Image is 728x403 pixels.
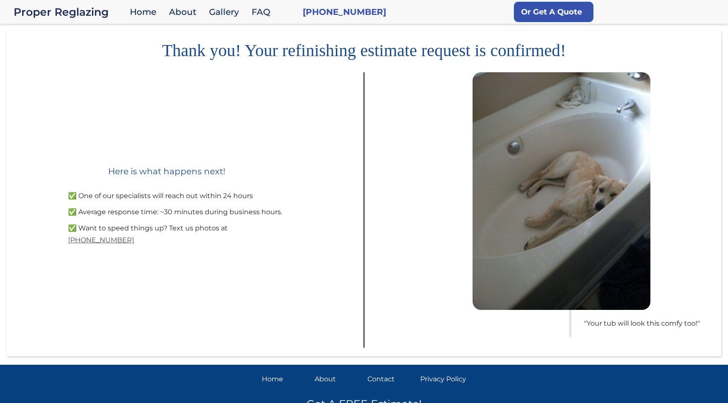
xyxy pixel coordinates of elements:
a: [PHONE_NUMBER] [303,6,386,18]
a: FAQ [247,3,279,21]
a: [PHONE_NUMBER] [68,234,282,246]
a: Proper Reglazing [14,6,126,18]
a: Or Get A Quote [514,2,593,22]
blockquote: "Your tub will look this comfy too!" [569,310,713,337]
a: Gallery [205,3,247,21]
h1: Thank you! Your refinishing estimate request is confirmed! [7,31,721,64]
li: ✅ One of our specialists will reach out within 24 hours [68,190,282,202]
a: About [315,373,361,385]
li: ✅ Want to speed things up? Text us photos at [68,222,282,246]
a: Privacy Policy [420,373,466,385]
li: ✅ Average response time: ~30 minutes during business hours. [68,206,282,218]
a: Contact [367,373,413,385]
a: About [165,3,205,21]
a: Home [126,3,165,21]
p: Here is what happens next! [108,165,225,177]
a: Home [262,373,308,385]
